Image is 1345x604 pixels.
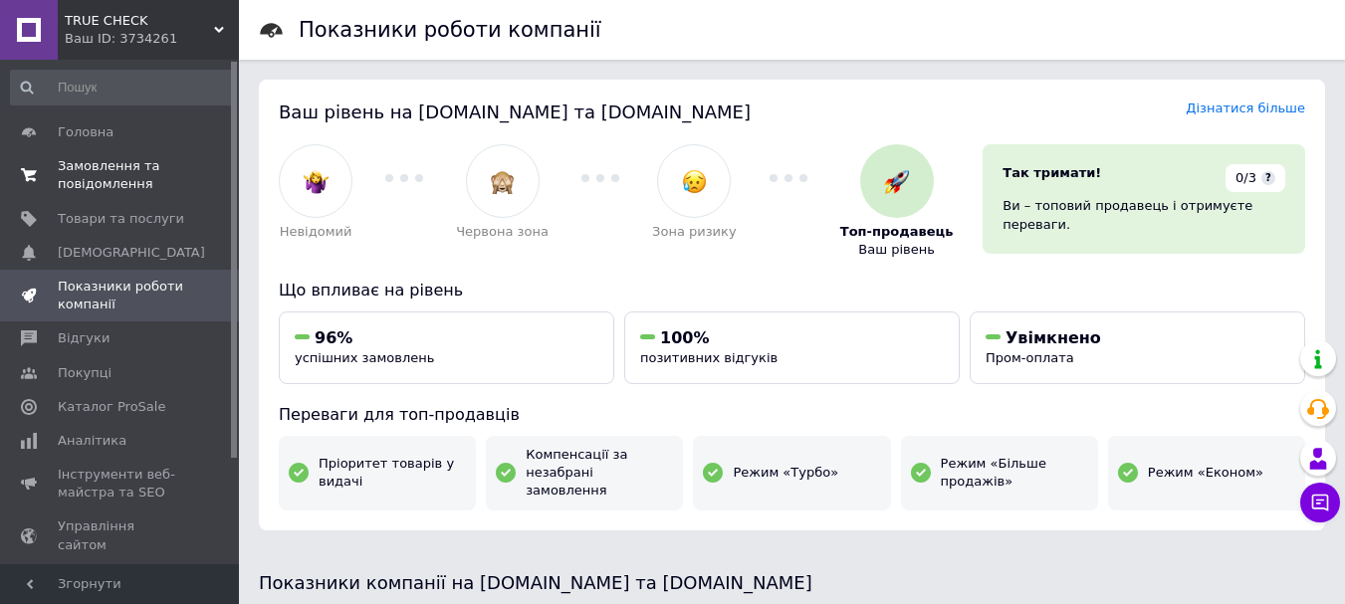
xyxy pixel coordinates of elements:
[295,350,434,365] span: успішних замовлень
[58,210,184,228] span: Товари та послуги
[58,398,165,416] span: Каталог ProSale
[279,311,614,384] button: 96%успішних замовлень
[526,446,673,501] span: Компенсації за незабрані замовлення
[858,241,935,259] span: Ваш рівень
[1261,171,1275,185] span: ?
[58,517,184,553] span: Управління сайтом
[65,12,214,30] span: TRUE CHECK
[299,18,601,42] h1: Показники роботи компанії
[840,223,954,241] span: Топ-продавець
[10,70,235,105] input: Пошук
[733,464,838,482] span: Режим «Турбо»
[456,223,549,241] span: Червона зона
[970,311,1305,384] button: УвімкненоПром-оплата
[1300,483,1340,522] button: Чат з покупцем
[652,223,737,241] span: Зона ризику
[1003,197,1285,233] div: Ви – топовий продавець і отримуєте переваги.
[682,169,707,194] img: :disappointed_relieved:
[490,169,515,194] img: :see_no_evil:
[280,223,352,241] span: Невідомий
[304,169,329,194] img: :woman-shrugging:
[986,350,1074,365] span: Пром-оплата
[259,572,812,593] span: Показники компанії на [DOMAIN_NAME] та [DOMAIN_NAME]
[58,329,110,347] span: Відгуки
[58,244,205,262] span: [DEMOGRAPHIC_DATA]
[1226,164,1285,192] div: 0/3
[65,30,239,48] div: Ваш ID: 3734261
[660,328,709,347] span: 100%
[319,455,466,491] span: Пріоритет товарів у видачі
[58,278,184,313] span: Показники роботи компанії
[884,169,909,194] img: :rocket:
[624,311,960,384] button: 100%позитивних відгуків
[279,101,751,122] span: Ваш рівень на [DOMAIN_NAME] та [DOMAIN_NAME]
[58,157,184,193] span: Замовлення та повідомлення
[1006,328,1101,347] span: Увімкнено
[315,328,352,347] span: 96%
[58,466,184,502] span: Інструменти веб-майстра та SEO
[279,405,520,424] span: Переваги для топ-продавців
[640,350,778,365] span: позитивних відгуків
[1148,464,1263,482] span: Режим «Економ»
[58,123,113,141] span: Головна
[941,455,1088,491] span: Режим «Більше продажів»
[58,432,126,450] span: Аналітика
[58,364,112,382] span: Покупці
[279,281,463,300] span: Що впливає на рівень
[1003,165,1101,180] span: Так тримати!
[1186,101,1305,115] a: Дізнатися більше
